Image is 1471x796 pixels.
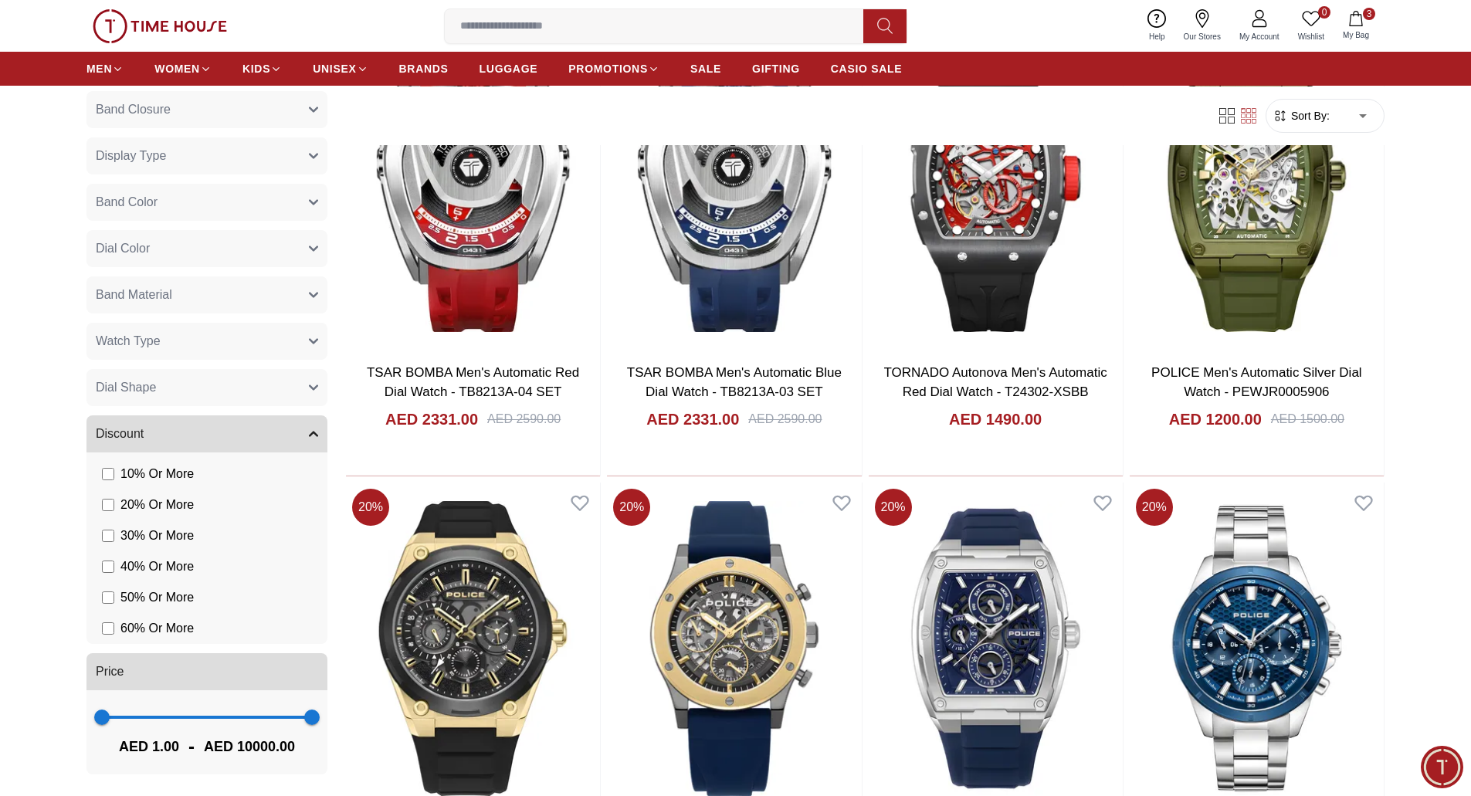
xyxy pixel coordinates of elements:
a: TSAR BOMBA Men's Automatic Blue Dial Watch - TB8213A-03 SET [627,365,842,400]
span: PROMOTIONS [568,61,648,76]
span: 3 [1363,8,1375,20]
span: 60 % Or More [120,619,194,638]
a: TORNADO Autonova Men's Automatic Red Dial Watch - T24302-XSBB [884,365,1107,400]
a: GIFTING [752,55,800,83]
button: 3My Bag [1334,8,1378,44]
button: Band Closure [86,91,327,128]
span: Price [96,662,124,681]
a: Our Stores [1174,6,1230,46]
button: Dial Shape [86,369,327,406]
span: AED 10000.00 [204,736,295,757]
span: 50 % Or More [120,588,194,607]
button: Band Color [86,184,327,221]
h4: AED 1490.00 [949,408,1042,430]
span: 20 % Or More [120,496,194,514]
a: WOMEN [154,55,212,83]
span: SALE [690,61,721,76]
a: 0Wishlist [1289,6,1334,46]
a: MEN [86,55,124,83]
a: LUGGAGE [480,55,538,83]
span: Band Closure [96,100,171,119]
input: 30% Or More [102,530,114,542]
span: 0 [1318,6,1330,19]
span: 30 % Or More [120,527,194,545]
button: Sort By: [1273,108,1330,124]
img: TORNADO Autonova Men's Automatic Red Dial Watch - T24302-XSBB [869,18,1123,350]
span: Dial Shape [96,378,156,397]
div: AED 1500.00 [1271,410,1344,428]
img: POLICE Men's Automatic Silver Dial Watch - PEWJR0005906 [1130,18,1384,350]
span: 20 % [352,489,389,526]
span: My Bag [1337,29,1375,41]
span: Wishlist [1292,31,1330,42]
span: BRANDS [399,61,449,76]
span: 10 % Or More [120,465,194,483]
button: Band Material [86,276,327,313]
button: Discount [86,415,327,452]
a: POLICE Men's Automatic Silver Dial Watch - PEWJR0005906 [1151,365,1362,400]
a: SALE [690,55,721,83]
img: TSAR BOMBA Men's Automatic Blue Dial Watch - TB8213A-03 SET [607,18,861,350]
span: Our Stores [1178,31,1227,42]
span: GIFTING [752,61,800,76]
input: 60% Or More [102,622,114,635]
span: 20 % [613,489,650,526]
span: Watch Type [96,332,161,351]
span: - [179,734,204,759]
span: LUGGAGE [480,61,538,76]
span: WOMEN [154,61,200,76]
a: Help [1140,6,1174,46]
span: Discount [96,425,144,443]
h4: AED 2331.00 [385,408,478,430]
span: MEN [86,61,112,76]
span: CASIO SALE [831,61,903,76]
h4: AED 2331.00 [646,408,739,430]
img: TSAR BOMBA Men's Automatic Red Dial Watch - TB8213A-04 SET [346,18,600,350]
button: Watch Type [86,323,327,360]
img: ... [93,9,227,43]
span: Display Type [96,147,166,165]
button: Display Type [86,137,327,174]
span: Sort By: [1288,108,1330,124]
a: PROMOTIONS [568,55,659,83]
input: 50% Or More [102,591,114,604]
span: KIDS [242,61,270,76]
span: My Account [1233,31,1286,42]
span: Help [1143,31,1171,42]
input: 10% Or More [102,468,114,480]
span: Band Material [96,286,172,304]
span: UNISEX [313,61,356,76]
button: Dial Color [86,230,327,267]
h4: AED 1200.00 [1169,408,1262,430]
div: Chat Widget [1421,746,1463,788]
a: TSAR BOMBA Men's Automatic Red Dial Watch - TB8213A-04 SET [367,365,579,400]
a: KIDS [242,55,282,83]
div: AED 2590.00 [487,410,561,428]
span: 20 % [1136,489,1173,526]
span: 40 % Or More [120,557,194,576]
a: CASIO SALE [831,55,903,83]
input: 40% Or More [102,561,114,573]
span: AED 1.00 [119,736,179,757]
span: Band Color [96,193,158,212]
button: Price [86,653,327,690]
span: 20 % [875,489,912,526]
span: Dial Color [96,239,150,258]
a: BRANDS [399,55,449,83]
a: UNISEX [313,55,368,83]
div: AED 2590.00 [748,410,822,428]
input: 20% Or More [102,499,114,511]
